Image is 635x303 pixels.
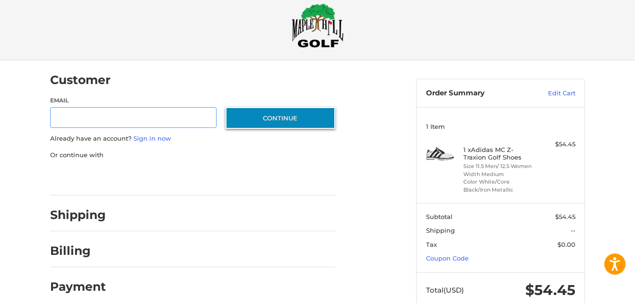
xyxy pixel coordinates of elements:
img: Maple Hill Golf [292,3,344,48]
h3: 1 Item [426,123,575,130]
h3: Order Summary [426,89,528,98]
iframe: PayPal-paypal [47,169,118,186]
span: Subtotal [426,213,452,220]
span: $54.45 [555,213,575,220]
iframe: Google Customer Reviews [557,278,635,303]
a: Edit Cart [528,89,575,98]
div: $54.45 [538,140,575,149]
label: Email [50,96,217,105]
span: $54.45 [525,281,575,299]
p: Or continue with [50,151,335,160]
a: Sign in now [133,135,171,142]
li: Color White/Core Black/Iron Metallic [463,178,536,194]
span: $0.00 [557,241,575,248]
a: Coupon Code [426,254,469,262]
h2: Customer [50,73,111,87]
li: Width Medium [463,170,536,178]
span: Total (USD) [426,286,464,295]
h2: Payment [50,279,106,294]
li: Size 11.5 Men/ 12.5 Women [463,162,536,170]
h4: 1 x Adidas MC Z-Traxion Golf Shoes [463,146,536,161]
span: -- [571,227,575,234]
span: Tax [426,241,437,248]
h2: Shipping [50,208,106,222]
button: Continue [226,107,335,129]
span: Shipping [426,227,455,234]
h2: Billing [50,244,105,258]
p: Already have an account? [50,134,335,143]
